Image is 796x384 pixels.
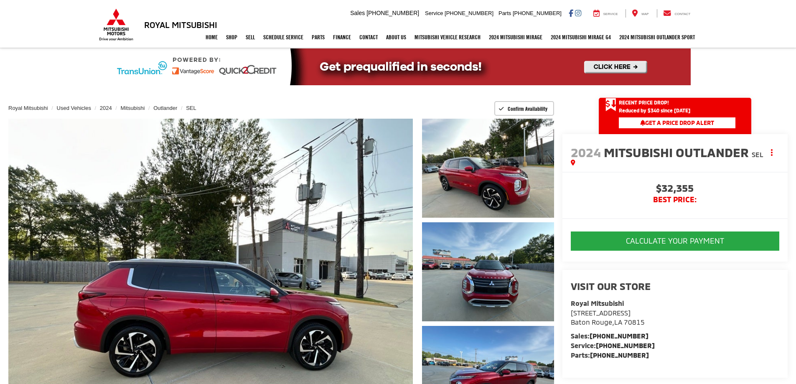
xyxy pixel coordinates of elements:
span: Get Price Drop Alert [605,98,616,112]
a: [STREET_ADDRESS] Baton Rouge,LA 70815 [571,309,645,326]
span: Recent Price Drop! [619,99,669,106]
strong: Service: [571,341,655,349]
span: [PHONE_NUMBER] [445,10,493,16]
a: 2024 Mitsubishi Outlander SPORT [615,27,699,48]
button: Confirm Availability [494,101,554,116]
a: Contact [657,9,697,18]
a: Expand Photo 2 [422,222,554,321]
img: 2024 Mitsubishi Outlander SEL [420,221,555,322]
a: Service [587,9,624,18]
a: [PHONE_NUMBER] [590,351,649,359]
a: 2024 Mitsubishi Mirage G4 [547,27,615,48]
a: SEL [186,105,196,111]
a: Expand Photo 1 [422,119,554,218]
span: Service [425,10,443,16]
span: BEST PRICE: [571,196,779,204]
a: Contact [355,27,382,48]
span: Sales [350,10,365,16]
span: Get a Price Drop Alert [640,119,714,126]
a: [PHONE_NUMBER] [596,341,655,349]
h2: Visit our Store [571,281,779,292]
a: Outlander [153,105,177,111]
a: 2024 Mitsubishi Mirage [485,27,547,48]
span: Confirm Availability [508,105,547,112]
span: , [571,318,645,326]
span: [PHONE_NUMBER] [366,10,419,16]
button: CALCULATE YOUR PAYMENT [571,231,779,251]
a: Get Price Drop Alert Recent Price Drop! [599,98,751,108]
span: [STREET_ADDRESS] [571,309,631,317]
img: Quick2Credit [106,48,691,85]
a: 2024 [100,105,112,111]
a: About Us [382,27,410,48]
a: Facebook: Click to visit our Facebook page [569,10,573,16]
span: Map [641,12,648,16]
button: Actions [765,145,779,160]
span: LA [614,318,622,326]
a: Map [626,9,655,18]
a: Royal Mitsubishi [8,105,48,111]
a: Mitsubishi [121,105,145,111]
a: Finance [329,27,355,48]
span: [PHONE_NUMBER] [513,10,562,16]
a: Instagram: Click to visit our Instagram page [575,10,581,16]
h3: Royal Mitsubishi [144,20,217,29]
a: [PHONE_NUMBER] [590,332,648,340]
a: Mitsubishi Vehicle Research [410,27,485,48]
a: Used Vehicles [57,105,91,111]
span: Reduced by $340 since [DATE] [619,108,735,113]
a: Parts: Opens in a new tab [308,27,329,48]
img: 2024 Mitsubishi Outlander SEL [420,117,555,219]
span: SEL [752,150,763,158]
span: Contact [674,12,690,16]
a: Home [201,27,222,48]
span: Parts [498,10,511,16]
strong: Parts: [571,351,649,359]
a: Shop [222,27,242,48]
a: Sell [242,27,259,48]
a: Schedule Service: Opens in a new tab [259,27,308,48]
span: $32,355 [571,183,779,196]
span: 70815 [624,318,645,326]
span: Baton Rouge [571,318,612,326]
span: dropdown dots [771,149,773,156]
span: Service [603,12,618,16]
span: 2024 [571,145,601,160]
img: Mitsubishi [97,8,135,41]
span: Mitsubishi Outlander [604,145,752,160]
strong: Sales: [571,332,648,340]
strong: Royal Mitsubishi [571,299,624,307]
